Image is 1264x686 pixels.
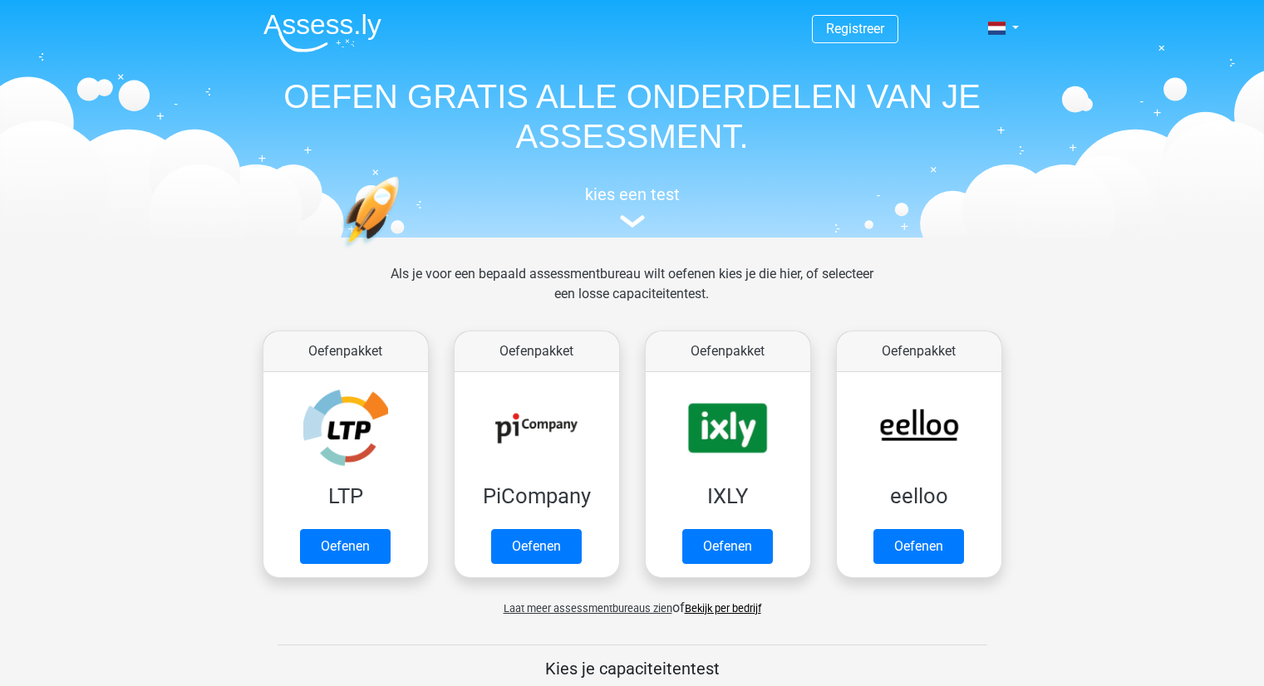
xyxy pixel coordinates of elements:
a: Registreer [826,21,884,37]
a: kies een test [250,184,1015,228]
img: assessment [620,215,645,228]
span: Laat meer assessmentbureaus zien [504,602,672,615]
h5: Kies je capaciteitentest [278,659,987,679]
img: oefenen [342,176,464,326]
a: Bekijk per bedrijf [685,602,761,615]
div: Als je voor een bepaald assessmentbureau wilt oefenen kies je die hier, of selecteer een losse ca... [377,264,887,324]
a: Oefenen [491,529,582,564]
h1: OEFEN GRATIS ALLE ONDERDELEN VAN JE ASSESSMENT. [250,76,1015,156]
a: Oefenen [300,529,391,564]
a: Oefenen [873,529,964,564]
div: of [250,585,1015,618]
h5: kies een test [250,184,1015,204]
img: Assessly [263,13,381,52]
a: Oefenen [682,529,773,564]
